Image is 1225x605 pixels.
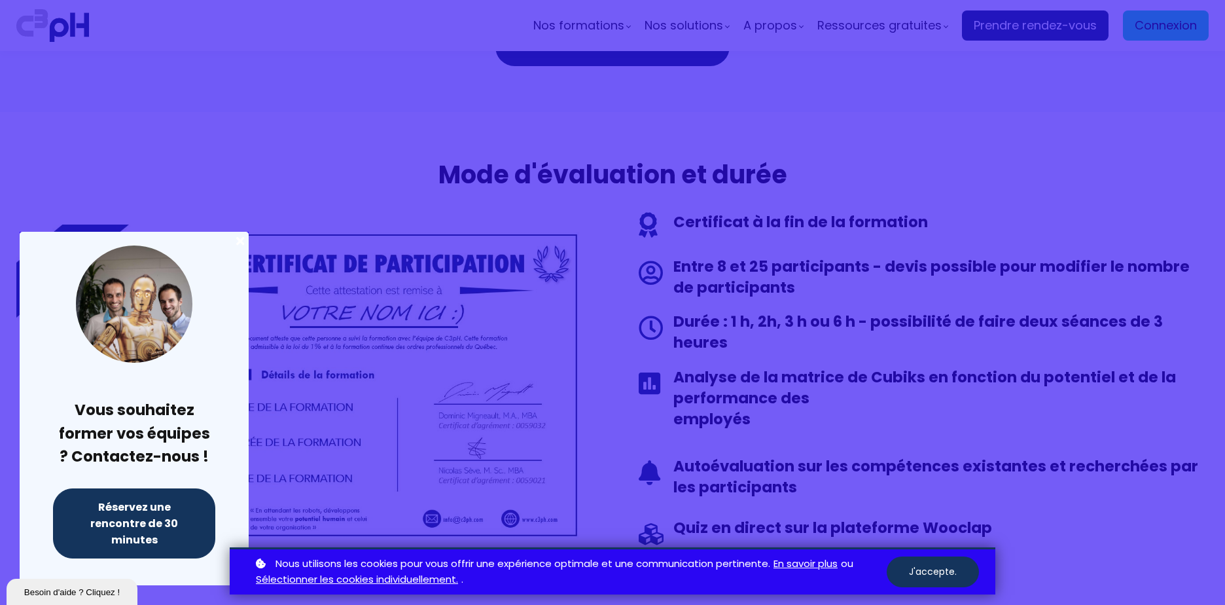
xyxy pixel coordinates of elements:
button: Réservez une rencontre de 30 minutes [53,488,215,559]
a: Sélectionner les cookies individuellement. [256,572,458,588]
p: ou . [253,556,887,589]
a: En savoir plus [773,556,838,572]
button: J'accepte. [887,557,979,587]
iframe: chat widget [7,576,140,605]
b: Réservez une rencontre de 30 minutes [90,500,178,547]
span: Nous utilisons les cookies pour vous offrir une expérience optimale et une communication pertinente. [275,556,770,572]
h4: Vous souhaitez former vos équipes ? Contactez-nous ! [53,399,215,469]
